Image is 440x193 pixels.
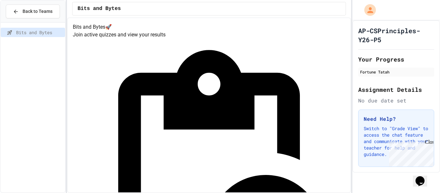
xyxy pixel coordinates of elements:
iframe: chat widget [413,167,434,187]
h3: Need Help? [364,115,429,123]
h2: Your Progress [358,55,434,64]
button: Back to Teams [6,5,60,18]
h1: AP-CSPrinciples-Y26-P5 [358,26,434,44]
div: Chat with us now!Close [3,3,44,41]
iframe: chat widget [387,139,434,167]
span: Back to Teams [23,8,53,15]
p: Switch to "Grade View" to access the chat feature and communicate with your teacher for help and ... [364,125,429,158]
p: Join active quizzes and view your results [73,31,346,39]
span: Bits and Bytes [78,5,121,13]
span: Bits and Bytes [16,29,62,36]
h2: Assignment Details [358,85,434,94]
h4: Bits and Bytes 🚀 [73,23,346,31]
div: Fortune Tatah [360,69,432,75]
div: No due date set [358,97,434,104]
div: My Account [358,3,378,17]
